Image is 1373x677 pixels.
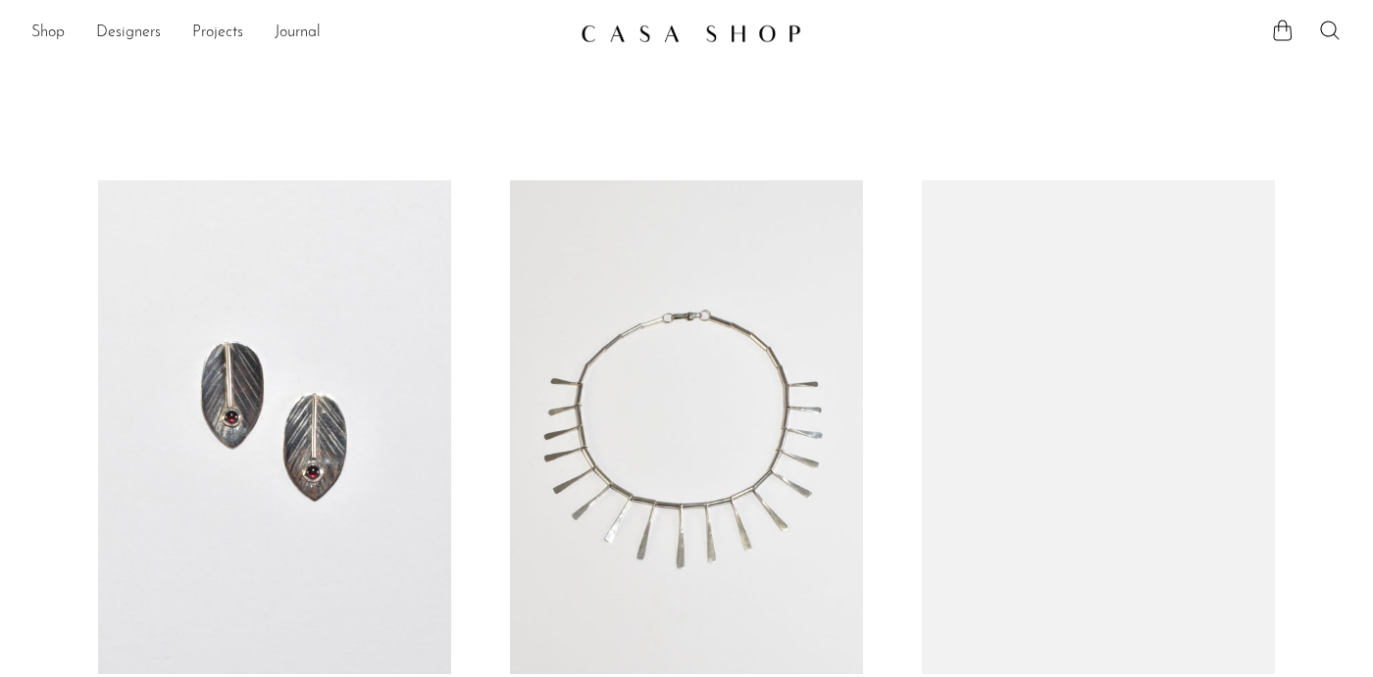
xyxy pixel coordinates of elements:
a: Journal [275,21,321,46]
ul: NEW HEADER MENU [31,17,565,50]
nav: Desktop navigation [31,17,565,50]
a: Designers [96,21,161,46]
a: Shop [31,21,65,46]
a: Projects [192,21,243,46]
